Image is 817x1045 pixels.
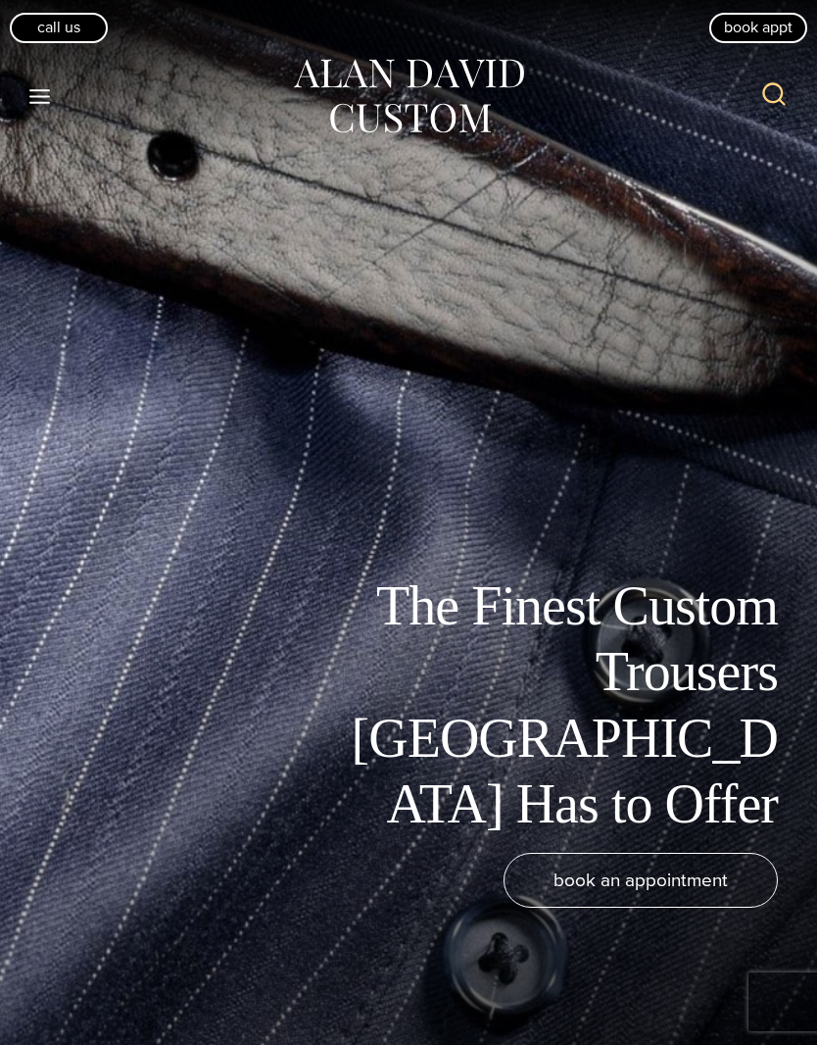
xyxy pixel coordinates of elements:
[709,13,807,42] a: book appt
[20,78,61,114] button: Open menu
[504,853,778,908] a: book an appointment
[553,866,728,894] span: book an appointment
[337,573,778,837] h1: The Finest Custom Trousers [GEOGRAPHIC_DATA] Has to Offer
[291,53,526,140] img: Alan David Custom
[10,13,108,42] a: Call Us
[750,73,797,120] button: View Search Form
